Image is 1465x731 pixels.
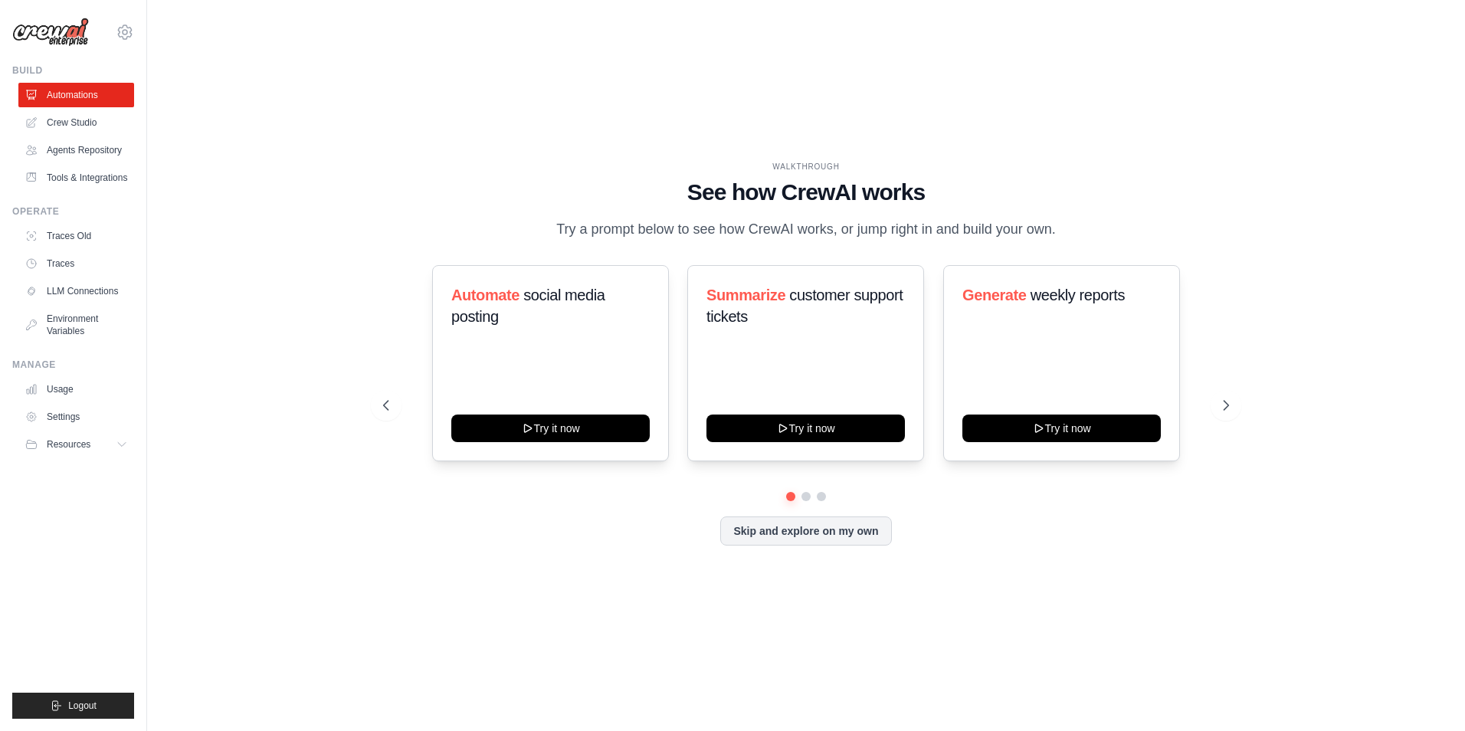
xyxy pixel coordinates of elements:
[18,138,134,162] a: Agents Repository
[12,64,134,77] div: Build
[18,405,134,429] a: Settings
[47,438,90,451] span: Resources
[962,287,1027,303] span: Generate
[549,218,1064,241] p: Try a prompt below to see how CrewAI works, or jump right in and build your own.
[451,415,650,442] button: Try it now
[18,279,134,303] a: LLM Connections
[12,693,134,719] button: Logout
[383,179,1229,206] h1: See how CrewAI works
[706,415,905,442] button: Try it now
[18,377,134,402] a: Usage
[68,700,97,712] span: Logout
[451,287,519,303] span: Automate
[706,287,903,325] span: customer support tickets
[18,224,134,248] a: Traces Old
[18,251,134,276] a: Traces
[1030,287,1124,303] span: weekly reports
[18,166,134,190] a: Tools & Integrations
[12,359,134,371] div: Manage
[18,83,134,107] a: Automations
[451,287,605,325] span: social media posting
[18,110,134,135] a: Crew Studio
[12,205,134,218] div: Operate
[18,432,134,457] button: Resources
[12,18,89,47] img: Logo
[383,161,1229,172] div: WALKTHROUGH
[18,306,134,343] a: Environment Variables
[720,516,891,546] button: Skip and explore on my own
[706,287,785,303] span: Summarize
[962,415,1161,442] button: Try it now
